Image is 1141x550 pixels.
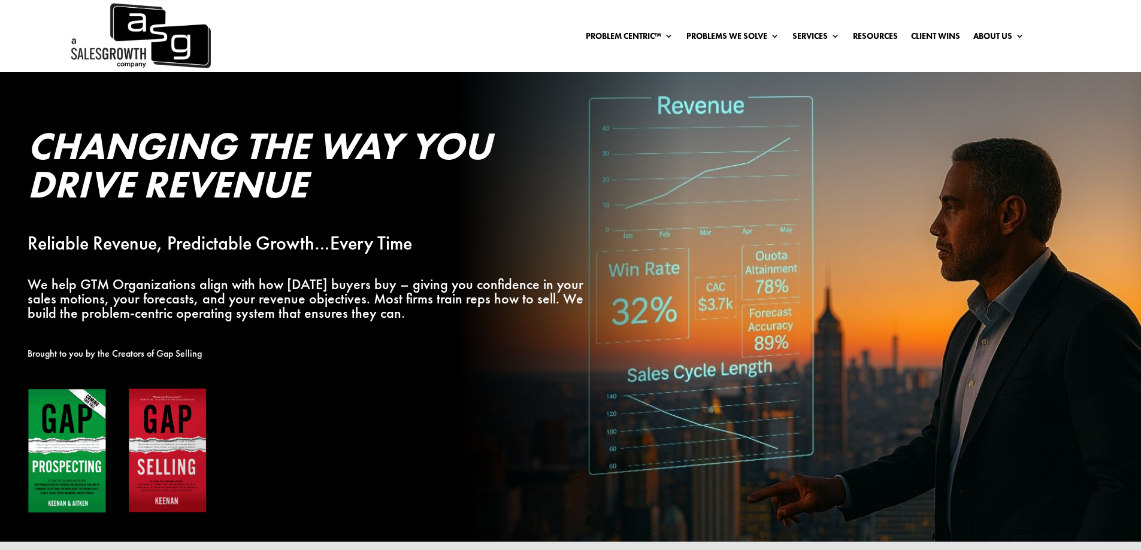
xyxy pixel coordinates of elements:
[28,277,589,320] p: We help GTM Organizations align with how [DATE] buyers buy – giving you confidence in your sales ...
[28,127,589,209] h2: Changing the Way You Drive Revenue
[853,32,898,45] a: Resources
[792,32,840,45] a: Services
[973,32,1024,45] a: About Us
[28,347,589,361] p: Brought to you by the Creators of Gap Selling
[28,388,207,514] img: Gap Books
[586,32,673,45] a: Problem Centric™
[28,236,589,251] p: Reliable Revenue, Predictable Growth…Every Time
[686,32,779,45] a: Problems We Solve
[911,32,960,45] a: Client Wins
